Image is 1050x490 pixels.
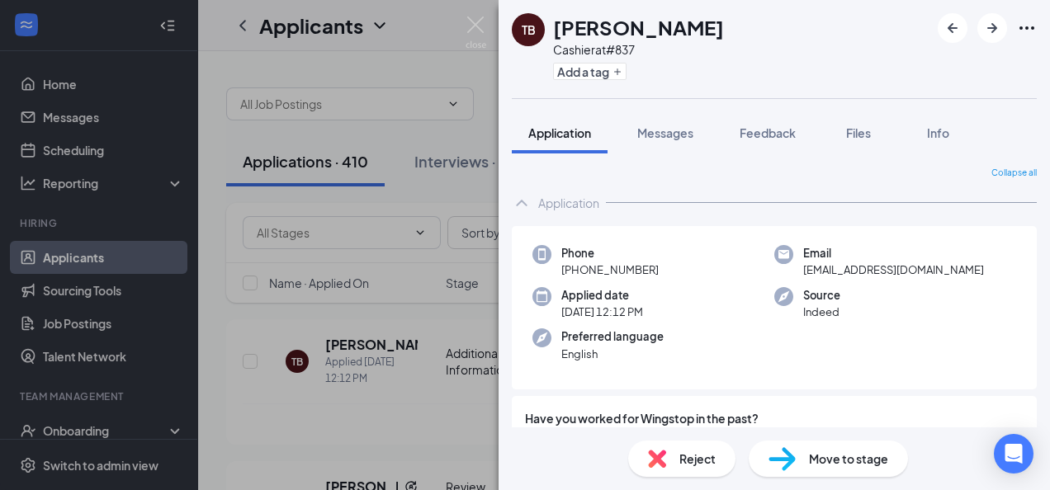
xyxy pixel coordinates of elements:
svg: Ellipses [1017,18,1037,38]
div: Cashier at #837 [553,41,724,58]
span: Info [927,125,949,140]
button: ArrowLeftNew [938,13,967,43]
span: Indeed [803,304,840,320]
div: Open Intercom Messenger [994,434,1033,474]
h1: [PERSON_NAME] [553,13,724,41]
svg: ArrowLeftNew [943,18,962,38]
span: Applied date [561,287,643,304]
div: TB [522,21,536,38]
span: [PHONE_NUMBER] [561,261,659,278]
span: Reject [679,450,716,468]
span: Have you worked for Wingstop in the past? [525,409,759,427]
span: Messages [637,125,693,140]
span: Feedback [740,125,796,140]
span: Application [528,125,591,140]
span: Files [846,125,871,140]
span: Source [803,287,840,304]
svg: ArrowRight [982,18,1002,38]
span: [DATE] 12:12 PM [561,304,643,320]
svg: Plus [612,67,622,77]
span: Phone [561,245,659,261]
button: PlusAdd a tag [553,63,627,80]
span: Move to stage [809,450,888,468]
svg: ChevronUp [512,193,532,213]
span: Preferred language [561,328,664,345]
button: ArrowRight [977,13,1007,43]
span: English [561,346,664,362]
span: Email [803,245,984,261]
span: [EMAIL_ADDRESS][DOMAIN_NAME] [803,261,984,278]
span: Collapse all [991,167,1037,180]
div: Application [538,195,599,211]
